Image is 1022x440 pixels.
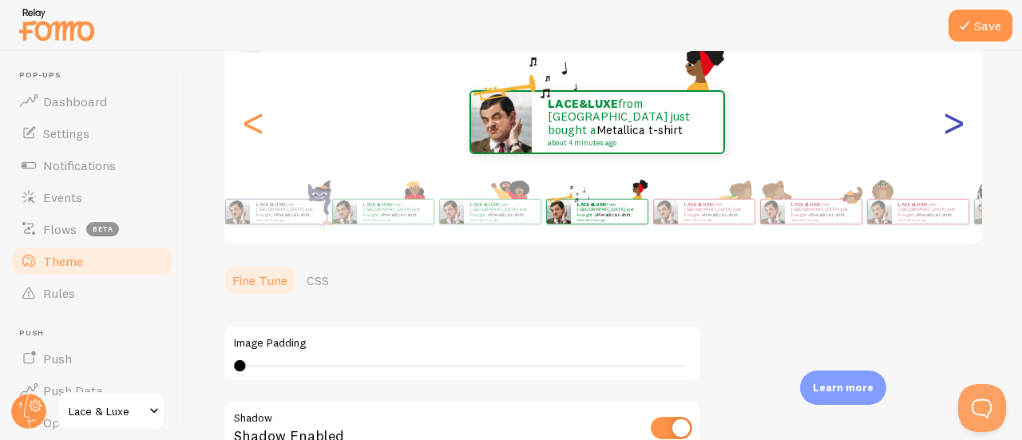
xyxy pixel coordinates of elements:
[577,201,641,221] p: from [GEOGRAPHIC_DATA] just bought a
[10,245,174,277] a: Theme
[944,65,963,180] div: Next slide
[548,96,618,111] strong: LACE&LUXE
[69,402,145,421] span: Lace & Luxe
[223,264,297,296] a: Fine Tune
[577,201,605,208] strong: LACE&LUXE
[898,201,962,221] p: from [GEOGRAPHIC_DATA] just bought a
[226,200,250,224] img: Fomo
[276,212,311,218] a: Metallica t-shirt
[43,189,82,205] span: Events
[10,343,174,375] a: Push
[234,336,691,351] label: Image Padding
[813,380,873,395] p: Learn more
[791,218,854,221] small: about 4 minutes ago
[43,351,72,367] span: Push
[57,392,165,430] a: Lace & Luxe
[597,212,632,218] a: Metallica t-shirt
[244,65,263,180] div: Previous slide
[43,285,75,301] span: Rules
[363,201,427,221] p: from [GEOGRAPHIC_DATA] just bought a
[10,117,174,149] a: Settings
[297,264,339,296] a: CSS
[918,212,953,218] a: Metallica t-shirt
[811,212,846,218] a: Metallica t-shirt
[470,218,533,221] small: about 4 minutes ago
[333,200,357,224] img: Fomo
[43,221,77,237] span: Flows
[10,149,174,181] a: Notifications
[761,200,785,224] img: Fomo
[383,212,418,218] a: Metallica t-shirt
[800,371,886,405] div: Learn more
[868,200,892,224] img: Fomo
[958,384,1006,432] iframe: Help Scout Beacon - Open
[256,201,320,221] p: from [GEOGRAPHIC_DATA] just bought a
[440,200,464,224] img: Fomo
[791,201,855,221] p: from [GEOGRAPHIC_DATA] just bought a
[256,201,284,208] strong: LACE&LUXE
[43,93,107,109] span: Dashboard
[548,139,703,147] small: about 4 minutes ago
[363,218,426,221] small: about 4 minutes ago
[684,218,747,221] small: about 4 minutes ago
[17,4,97,45] img: fomo-relay-logo-orange.svg
[10,85,174,117] a: Dashboard
[363,201,391,208] strong: LACE&LUXE
[791,201,819,208] strong: LACE&LUXE
[256,218,319,221] small: about 4 minutes ago
[19,328,174,339] span: Push
[10,213,174,245] a: Flows beta
[10,375,174,406] a: Push Data
[898,218,961,221] small: about 4 minutes ago
[975,200,999,224] img: Fomo
[898,201,926,208] strong: LACE&LUXE
[548,97,707,147] p: from [GEOGRAPHIC_DATA] just bought a
[86,222,119,236] span: beta
[684,201,748,221] p: from [GEOGRAPHIC_DATA] just bought a
[19,70,174,81] span: Pop-ups
[10,181,174,213] a: Events
[43,253,83,269] span: Theme
[684,201,712,208] strong: LACE&LUXE
[10,277,174,309] a: Rules
[470,201,498,208] strong: LACE&LUXE
[470,201,534,221] p: from [GEOGRAPHIC_DATA] just bought a
[43,125,89,141] span: Settings
[654,200,678,224] img: Fomo
[547,200,571,224] img: Fomo
[577,218,640,221] small: about 4 minutes ago
[490,212,525,218] a: Metallica t-shirt
[471,92,532,153] img: Fomo
[43,383,103,398] span: Push Data
[704,212,739,218] a: Metallica t-shirt
[596,122,683,137] a: Metallica t-shirt
[43,157,116,173] span: Notifications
